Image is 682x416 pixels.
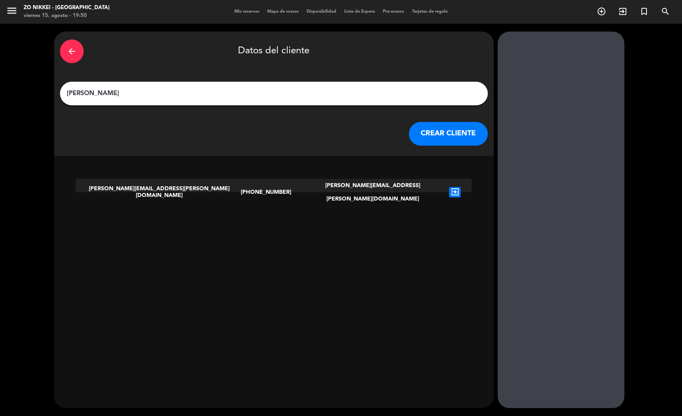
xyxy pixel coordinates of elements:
span: Disponibilidad [303,9,340,14]
span: Mapa de mesas [263,9,303,14]
div: viernes 15. agosto - 19:50 [24,12,110,20]
i: exit_to_app [618,7,628,16]
i: search [661,7,670,16]
i: add_circle_outline [597,7,606,16]
input: Escriba nombre, correo electrónico o número de teléfono... [66,88,482,99]
div: [PERSON_NAME][EMAIL_ADDRESS][PERSON_NAME][DOMAIN_NAME] [307,179,438,206]
i: menu [6,5,18,17]
i: turned_in_not [639,7,649,16]
div: Datos del cliente [60,37,488,65]
div: [PHONE_NUMBER] [241,179,307,206]
i: exit_to_app [449,187,461,197]
div: Zo Nikkei - [GEOGRAPHIC_DATA] [24,4,110,12]
span: Tarjetas de regalo [408,9,452,14]
i: arrow_back [67,47,77,56]
div: [PERSON_NAME][EMAIL_ADDRESS][PERSON_NAME][DOMAIN_NAME] [76,179,241,206]
button: menu [6,5,18,19]
span: Mis reservas [230,9,263,14]
span: Pre-acceso [379,9,408,14]
button: CREAR CLIENTE [409,122,488,146]
span: Lista de Espera [340,9,379,14]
